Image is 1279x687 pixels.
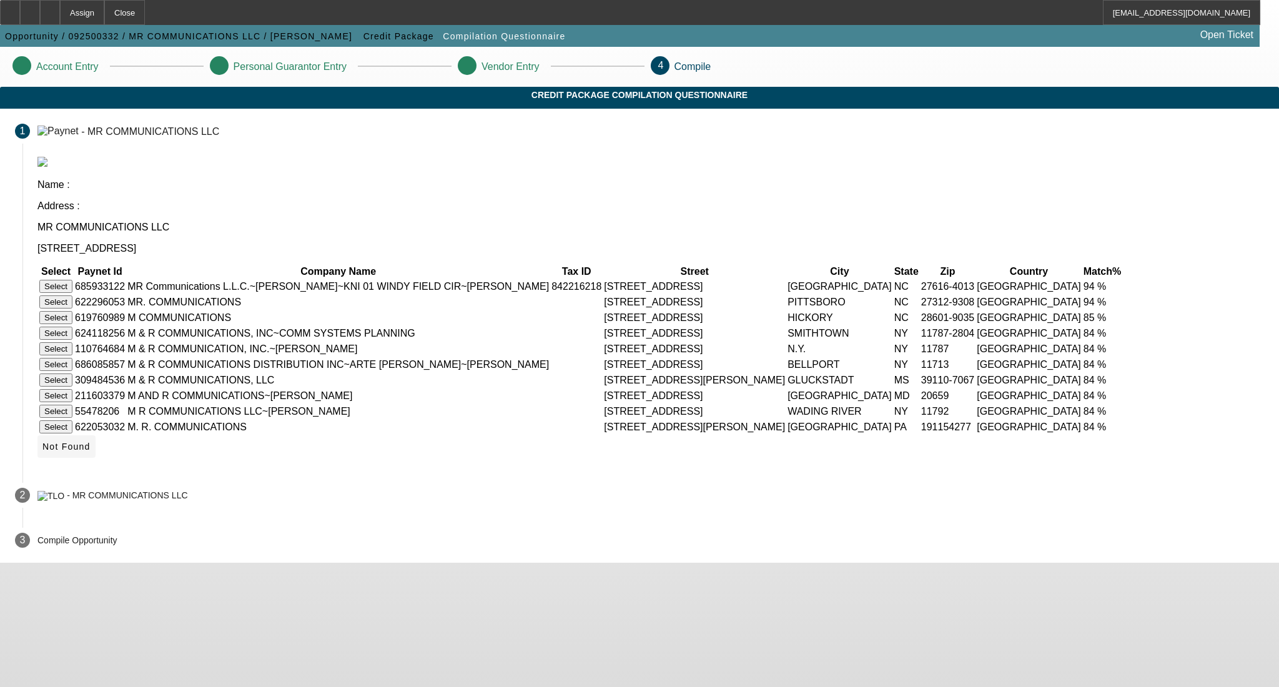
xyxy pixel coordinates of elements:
td: 27312-9308 [921,295,975,309]
td: 84 % [1083,342,1122,356]
td: 619760989 [74,310,126,325]
td: M & R COMMUNICATION, INC.~[PERSON_NAME] [127,342,550,356]
td: 11787-2804 [921,326,975,340]
td: [GEOGRAPHIC_DATA] [976,420,1082,434]
button: Select [39,405,72,418]
td: [GEOGRAPHIC_DATA] [976,404,1082,418]
td: 309484536 [74,373,126,387]
td: MD [894,388,919,403]
p: Compile [674,61,711,72]
button: Not Found [37,435,96,458]
td: M & R COMMUNICATIONS, INC~COMM SYSTEMS PLANNING [127,326,550,340]
td: M. R. COMMUNICATIONS [127,420,550,434]
td: 624118256 [74,326,126,340]
td: 191154277 [921,420,975,434]
td: 94 % [1083,295,1122,309]
td: 85 % [1083,310,1122,325]
th: Paynet Id [74,265,126,278]
button: Select [39,373,72,387]
td: 39110-7067 [921,373,975,387]
p: Account Entry [36,61,99,72]
td: [GEOGRAPHIC_DATA] [976,326,1082,340]
td: NY [894,357,919,372]
td: NC [894,295,919,309]
td: [GEOGRAPHIC_DATA] [787,279,892,294]
td: 11787 [921,342,975,356]
td: 842216218 [551,279,602,294]
button: Select [39,342,72,355]
td: 94 % [1083,279,1122,294]
td: 110764684 [74,342,126,356]
td: 11792 [921,404,975,418]
td: [GEOGRAPHIC_DATA] [976,295,1082,309]
td: HICKORY [787,310,892,325]
th: Country [976,265,1082,278]
button: Select [39,358,72,371]
th: Zip [921,265,975,278]
td: [GEOGRAPHIC_DATA] [787,420,892,434]
button: Select [39,311,72,324]
span: Credit Package Compilation Questionnaire [9,90,1270,100]
td: 686085857 [74,357,126,372]
td: [GEOGRAPHIC_DATA] [976,310,1082,325]
span: Not Found [42,442,91,452]
th: Match% [1083,265,1122,278]
td: 685933122 [74,279,126,294]
td: NY [894,404,919,418]
span: Compilation Questionnaire [443,31,565,41]
span: 1 [20,126,26,137]
td: SMITHTOWN [787,326,892,340]
td: [STREET_ADDRESS] [603,404,786,418]
td: 20659 [921,388,975,403]
th: Street [603,265,786,278]
td: [GEOGRAPHIC_DATA] [976,342,1082,356]
td: [STREET_ADDRESS] [603,295,786,309]
td: MS [894,373,919,387]
td: M COMMUNICATIONS [127,310,550,325]
p: [STREET_ADDRESS] [37,243,1264,254]
p: Vendor Entry [481,61,540,72]
td: [GEOGRAPHIC_DATA] [976,357,1082,372]
td: [STREET_ADDRESS] [603,388,786,403]
td: PITTSBORO [787,295,892,309]
a: Open Ticket [1195,24,1258,46]
td: [STREET_ADDRESS][PERSON_NAME] [603,420,786,434]
td: 28601-9035 [921,310,975,325]
th: State [894,265,919,278]
td: PA [894,420,919,434]
td: NC [894,279,919,294]
td: N.Y. [787,342,892,356]
button: Select [39,389,72,402]
span: 3 [20,535,26,546]
td: 84 % [1083,357,1122,372]
div: - MR COMMUNICATIONS LLC [67,491,187,501]
td: [STREET_ADDRESS] [603,342,786,356]
span: 4 [658,60,664,71]
button: Select [39,327,72,340]
td: 11713 [921,357,975,372]
p: MR COMMUNICATIONS LLC [37,222,1264,233]
button: Select [39,280,72,293]
td: [STREET_ADDRESS] [603,357,786,372]
td: [GEOGRAPHIC_DATA] [787,388,892,403]
td: NC [894,310,919,325]
img: paynet_logo.jpg [37,157,47,167]
td: MR. COMMUNICATIONS [127,295,550,309]
span: Opportunity / 092500332 / MR COMMUNICATIONS LLC / [PERSON_NAME] [5,31,352,41]
p: Name : [37,179,1264,190]
td: 55478206 [74,404,126,418]
td: 622296053 [74,295,126,309]
td: [STREET_ADDRESS] [603,279,786,294]
img: Paynet [37,126,79,137]
td: NY [894,342,919,356]
th: Select [39,265,73,278]
td: [STREET_ADDRESS][PERSON_NAME] [603,373,786,387]
td: 27616-4013 [921,279,975,294]
td: M R COMMUNICATIONS LLC~[PERSON_NAME] [127,404,550,418]
td: [GEOGRAPHIC_DATA] [976,388,1082,403]
td: M AND R COMMUNICATIONS~[PERSON_NAME] [127,388,550,403]
td: 84 % [1083,388,1122,403]
img: TLO [37,491,64,501]
div: - MR COMMUNICATIONS LLC [81,126,219,136]
span: Credit Package [363,31,434,41]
